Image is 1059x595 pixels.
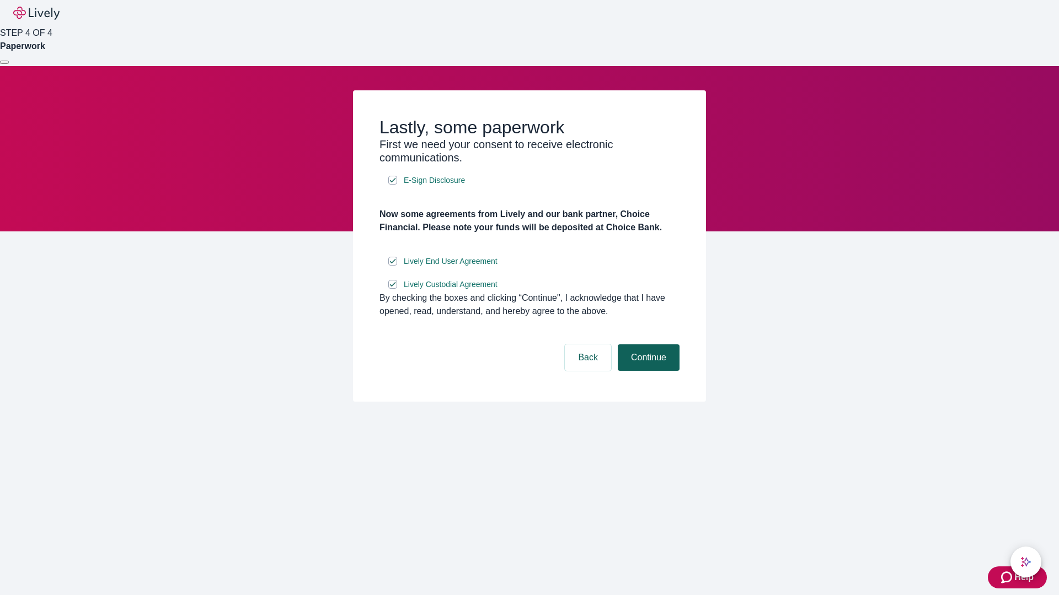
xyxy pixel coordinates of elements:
[402,174,467,187] a: e-sign disclosure document
[1001,571,1014,584] svg: Zendesk support icon
[565,344,611,371] button: Back
[1010,547,1041,577] button: chat
[618,344,680,371] button: Continue
[379,117,680,138] h2: Lastly, some paperwork
[1020,556,1031,567] svg: Lively AI Assistant
[379,291,680,318] div: By checking the boxes and clicking “Continue", I acknowledge that I have opened, read, understand...
[402,278,500,291] a: e-sign disclosure document
[1014,571,1034,584] span: Help
[988,566,1047,588] button: Zendesk support iconHelp
[404,175,465,186] span: E-Sign Disclosure
[13,7,60,20] img: Lively
[379,138,680,164] h3: First we need your consent to receive electronic communications.
[404,279,498,290] span: Lively Custodial Agreement
[379,208,680,234] h4: Now some agreements from Lively and our bank partner, Choice Financial. Please note your funds wi...
[404,256,498,267] span: Lively End User Agreement
[402,255,500,268] a: e-sign disclosure document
